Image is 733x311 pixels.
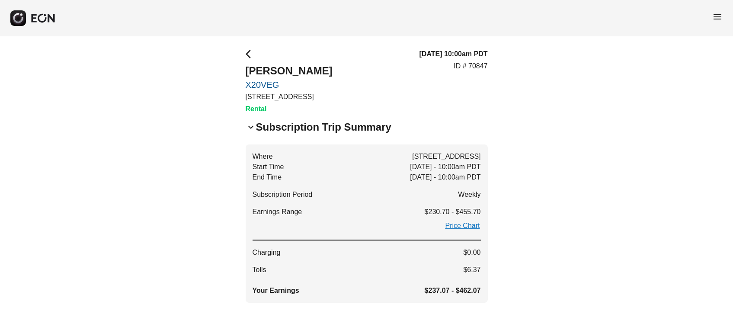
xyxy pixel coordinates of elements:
[246,104,333,114] h3: Rental
[246,122,256,132] span: keyboard_arrow_down
[253,189,313,200] span: Subscription Period
[256,120,391,134] h2: Subscription Trip Summary
[253,265,266,275] span: Tolls
[463,247,480,258] span: $0.00
[253,285,299,296] span: Your Earnings
[253,207,302,217] span: Earnings Range
[458,189,480,200] span: Weekly
[246,49,256,59] span: arrow_back_ios
[253,247,281,258] span: Charging
[253,151,273,162] span: Where
[454,61,487,71] p: ID # 70847
[253,162,284,172] span: Start Time
[246,64,333,78] h2: [PERSON_NAME]
[246,144,488,303] button: Where[STREET_ADDRESS]Start Time[DATE] - 10:00am PDTEnd Time[DATE] - 10:00am PDTSubscription Perio...
[419,49,488,59] h3: [DATE] 10:00am PDT
[425,285,481,296] span: $237.07 - $462.07
[425,207,481,217] span: $230.70 - $455.70
[412,151,480,162] span: [STREET_ADDRESS]
[463,265,480,275] span: $6.37
[253,172,282,183] span: End Time
[410,162,480,172] span: [DATE] - 10:00am PDT
[712,12,723,22] span: menu
[246,92,333,102] p: [STREET_ADDRESS]
[410,172,480,183] span: [DATE] - 10:00am PDT
[444,221,480,231] a: Price Chart
[246,80,333,90] a: X20VEG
